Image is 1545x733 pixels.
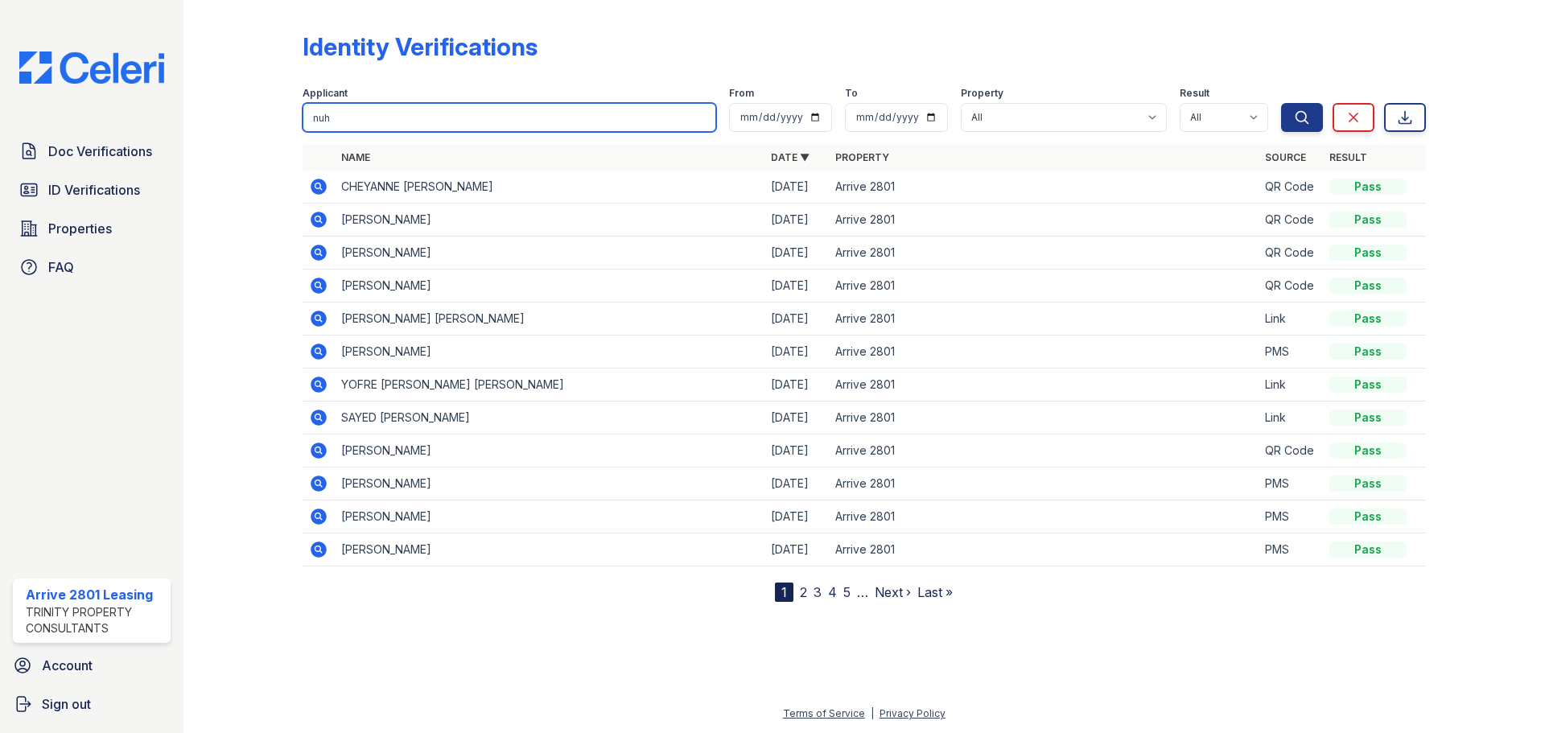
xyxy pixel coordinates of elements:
[775,583,793,602] div: 1
[764,533,829,566] td: [DATE]
[48,180,140,200] span: ID Verifications
[764,402,829,434] td: [DATE]
[875,584,911,600] a: Next ›
[829,402,1259,434] td: Arrive 2801
[303,32,538,61] div: Identity Verifications
[42,656,93,675] span: Account
[1329,212,1407,228] div: Pass
[335,270,764,303] td: [PERSON_NAME]
[335,369,764,402] td: YOFRE [PERSON_NAME] [PERSON_NAME]
[13,135,171,167] a: Doc Verifications
[764,303,829,336] td: [DATE]
[6,649,177,682] a: Account
[341,151,370,163] a: Name
[1259,171,1323,204] td: QR Code
[1259,237,1323,270] td: QR Code
[1329,179,1407,195] div: Pass
[335,171,764,204] td: CHEYANNE [PERSON_NAME]
[335,533,764,566] td: [PERSON_NAME]
[961,87,1003,100] label: Property
[828,584,837,600] a: 4
[1259,303,1323,336] td: Link
[26,604,164,636] div: Trinity Property Consultants
[1329,245,1407,261] div: Pass
[1329,542,1407,558] div: Pass
[42,694,91,714] span: Sign out
[335,402,764,434] td: SAYED [PERSON_NAME]
[1329,476,1407,492] div: Pass
[13,174,171,206] a: ID Verifications
[303,87,348,100] label: Applicant
[1329,151,1367,163] a: Result
[1265,151,1306,163] a: Source
[829,303,1259,336] td: Arrive 2801
[764,336,829,369] td: [DATE]
[1259,467,1323,500] td: PMS
[843,584,851,600] a: 5
[335,500,764,533] td: [PERSON_NAME]
[829,171,1259,204] td: Arrive 2801
[48,219,112,238] span: Properties
[829,237,1259,270] td: Arrive 2801
[814,584,822,600] a: 3
[335,336,764,369] td: [PERSON_NAME]
[1329,443,1407,459] div: Pass
[729,87,754,100] label: From
[764,171,829,204] td: [DATE]
[1259,500,1323,533] td: PMS
[880,707,946,719] a: Privacy Policy
[1180,87,1209,100] label: Result
[829,500,1259,533] td: Arrive 2801
[1329,410,1407,426] div: Pass
[1259,336,1323,369] td: PMS
[1329,311,1407,327] div: Pass
[26,585,164,604] div: Arrive 2801 Leasing
[335,237,764,270] td: [PERSON_NAME]
[6,688,177,720] a: Sign out
[829,533,1259,566] td: Arrive 2801
[335,434,764,467] td: [PERSON_NAME]
[1329,278,1407,294] div: Pass
[335,204,764,237] td: [PERSON_NAME]
[829,369,1259,402] td: Arrive 2801
[764,237,829,270] td: [DATE]
[829,336,1259,369] td: Arrive 2801
[1259,434,1323,467] td: QR Code
[13,212,171,245] a: Properties
[1259,402,1323,434] td: Link
[764,500,829,533] td: [DATE]
[800,584,807,600] a: 2
[764,467,829,500] td: [DATE]
[1259,533,1323,566] td: PMS
[303,103,716,132] input: Search by name or phone number
[6,51,177,84] img: CE_Logo_Blue-a8612792a0a2168367f1c8372b55b34899dd931a85d93a1a3d3e32e68fde9ad4.png
[1259,369,1323,402] td: Link
[48,142,152,161] span: Doc Verifications
[335,303,764,336] td: [PERSON_NAME] [PERSON_NAME]
[829,467,1259,500] td: Arrive 2801
[845,87,858,100] label: To
[1329,377,1407,393] div: Pass
[829,204,1259,237] td: Arrive 2801
[764,434,829,467] td: [DATE]
[857,583,868,602] span: …
[1329,509,1407,525] div: Pass
[871,707,874,719] div: |
[829,270,1259,303] td: Arrive 2801
[829,434,1259,467] td: Arrive 2801
[48,257,74,277] span: FAQ
[1259,270,1323,303] td: QR Code
[764,369,829,402] td: [DATE]
[13,251,171,283] a: FAQ
[1259,204,1323,237] td: QR Code
[335,467,764,500] td: [PERSON_NAME]
[764,204,829,237] td: [DATE]
[783,707,865,719] a: Terms of Service
[771,151,810,163] a: Date ▼
[835,151,889,163] a: Property
[917,584,953,600] a: Last »
[1329,344,1407,360] div: Pass
[764,270,829,303] td: [DATE]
